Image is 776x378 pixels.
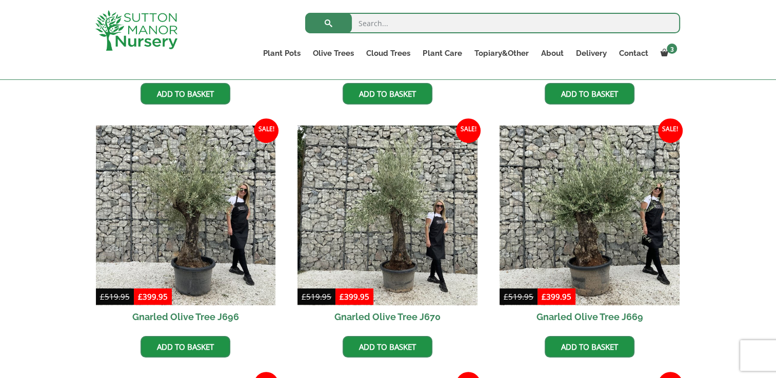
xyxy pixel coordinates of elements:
[340,291,344,302] span: £
[141,83,230,104] a: Add to basket: “Gnarled Olive Tree J716”
[416,46,468,60] a: Plant Care
[96,305,276,328] h2: Gnarled Olive Tree J696
[297,125,477,305] img: Gnarled Olive Tree J670
[307,46,360,60] a: Olive Trees
[468,46,534,60] a: Topiary&Other
[340,291,369,302] bdi: 399.95
[302,291,306,302] span: £
[302,291,331,302] bdi: 519.95
[138,291,168,302] bdi: 399.95
[297,305,477,328] h2: Gnarled Olive Tree J670
[95,10,177,51] img: logo
[504,291,533,302] bdi: 519.95
[343,336,432,358] a: Add to basket: “Gnarled Olive Tree J670”
[100,291,105,302] span: £
[305,13,680,33] input: Search...
[138,291,143,302] span: £
[654,46,680,60] a: 3
[254,118,278,143] span: Sale!
[360,46,416,60] a: Cloud Trees
[500,305,680,328] h2: Gnarled Olive Tree J669
[542,291,571,302] bdi: 399.95
[100,291,130,302] bdi: 519.95
[141,336,230,358] a: Add to basket: “Gnarled Olive Tree J696”
[545,83,634,104] a: Add to basket: “Gnarled Olive Tree J700”
[658,118,683,143] span: Sale!
[297,125,477,328] a: Sale! Gnarled Olive Tree J670
[500,125,680,305] img: Gnarled Olive Tree J669
[569,46,612,60] a: Delivery
[456,118,481,143] span: Sale!
[500,125,680,328] a: Sale! Gnarled Olive Tree J669
[542,291,546,302] span: £
[96,125,276,305] img: Gnarled Olive Tree J696
[667,44,677,54] span: 3
[504,291,508,302] span: £
[534,46,569,60] a: About
[343,83,432,104] a: Add to basket: “Gnarled Olive Tree J701”
[257,46,307,60] a: Plant Pots
[96,125,276,328] a: Sale! Gnarled Olive Tree J696
[545,336,634,358] a: Add to basket: “Gnarled Olive Tree J669”
[612,46,654,60] a: Contact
